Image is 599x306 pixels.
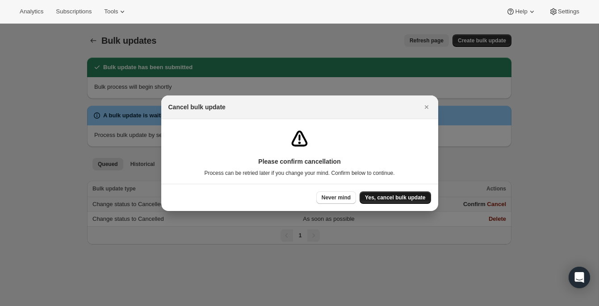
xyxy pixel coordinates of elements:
[501,5,541,18] button: Help
[20,8,43,15] span: Analytics
[316,191,356,204] button: Never mind
[558,8,579,15] span: Settings
[515,8,527,15] span: Help
[365,194,425,201] span: Yes, cancel bulk update
[420,101,433,113] button: Close
[104,8,118,15] span: Tools
[360,191,431,204] button: Yes, cancel bulk update
[569,267,590,288] div: Open Intercom Messenger
[168,103,226,112] h2: Cancel bulk update
[14,5,49,18] button: Analytics
[168,157,431,166] p: Please confirm cancellation
[322,194,351,201] span: Never mind
[56,8,92,15] span: Subscriptions
[544,5,585,18] button: Settings
[50,5,97,18] button: Subscriptions
[99,5,132,18] button: Tools
[168,170,431,177] p: Process can be retried later if you change your mind. Confirm below to continue.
